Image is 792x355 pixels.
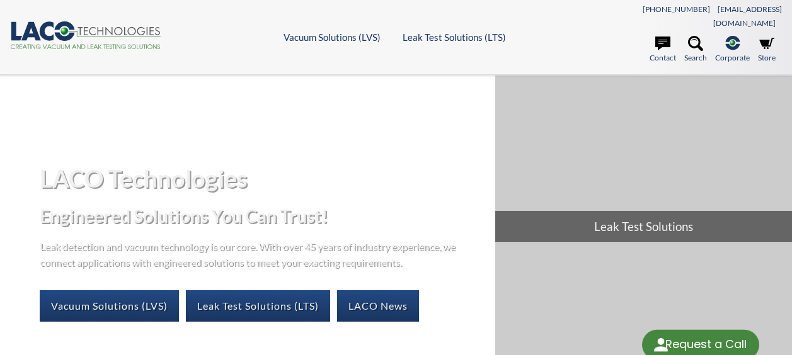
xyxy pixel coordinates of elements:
a: Leak Test Solutions (LTS) [403,31,506,43]
a: Leak Test Solutions (LTS) [186,290,330,322]
a: Leak Test Solutions [495,76,792,242]
a: Vacuum Solutions (LVS) [284,31,381,43]
a: Store [758,36,776,64]
h2: Engineered Solutions You Can Trust! [40,205,485,228]
span: Leak Test Solutions [495,211,792,242]
h1: LACO Technologies [40,163,485,194]
a: [EMAIL_ADDRESS][DOMAIN_NAME] [713,4,782,28]
a: Contact [650,36,676,64]
a: Search [684,36,707,64]
span: Corporate [715,52,750,64]
p: Leak detection and vacuum technology is our core. With over 45 years of industry experience, we c... [40,238,462,270]
a: [PHONE_NUMBER] [643,4,710,14]
a: Vacuum Solutions (LVS) [40,290,179,322]
a: LACO News [337,290,419,322]
img: round button [651,335,671,355]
